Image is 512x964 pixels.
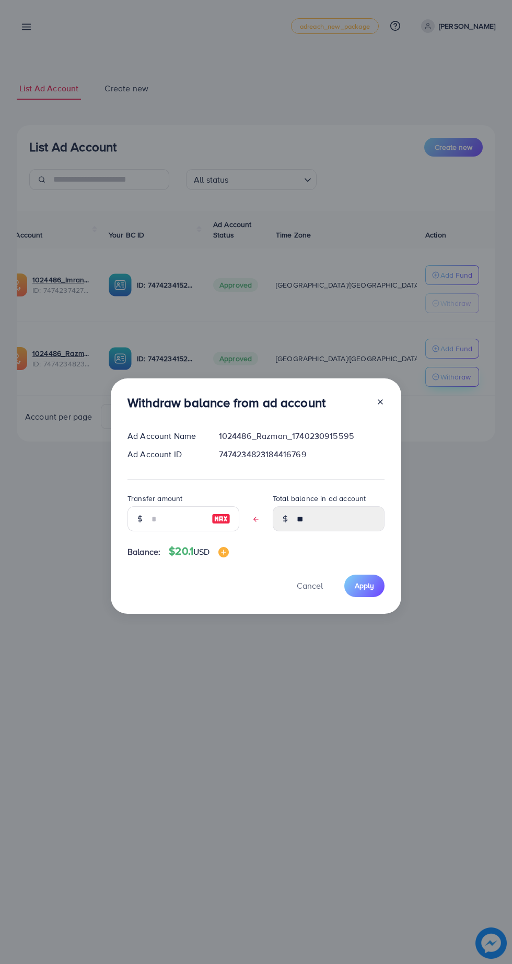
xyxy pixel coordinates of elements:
[212,513,230,525] img: image
[211,430,393,442] div: 1024486_Razman_1740230915595
[297,580,323,591] span: Cancel
[127,546,160,558] span: Balance:
[193,546,210,557] span: USD
[284,575,336,597] button: Cancel
[273,493,366,504] label: Total balance in ad account
[169,545,228,558] h4: $20.1
[127,493,182,504] label: Transfer amount
[127,395,325,410] h3: Withdraw balance from ad account
[119,430,211,442] div: Ad Account Name
[218,547,229,557] img: image
[211,448,393,460] div: 7474234823184416769
[119,448,211,460] div: Ad Account ID
[355,580,374,591] span: Apply
[344,575,385,597] button: Apply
